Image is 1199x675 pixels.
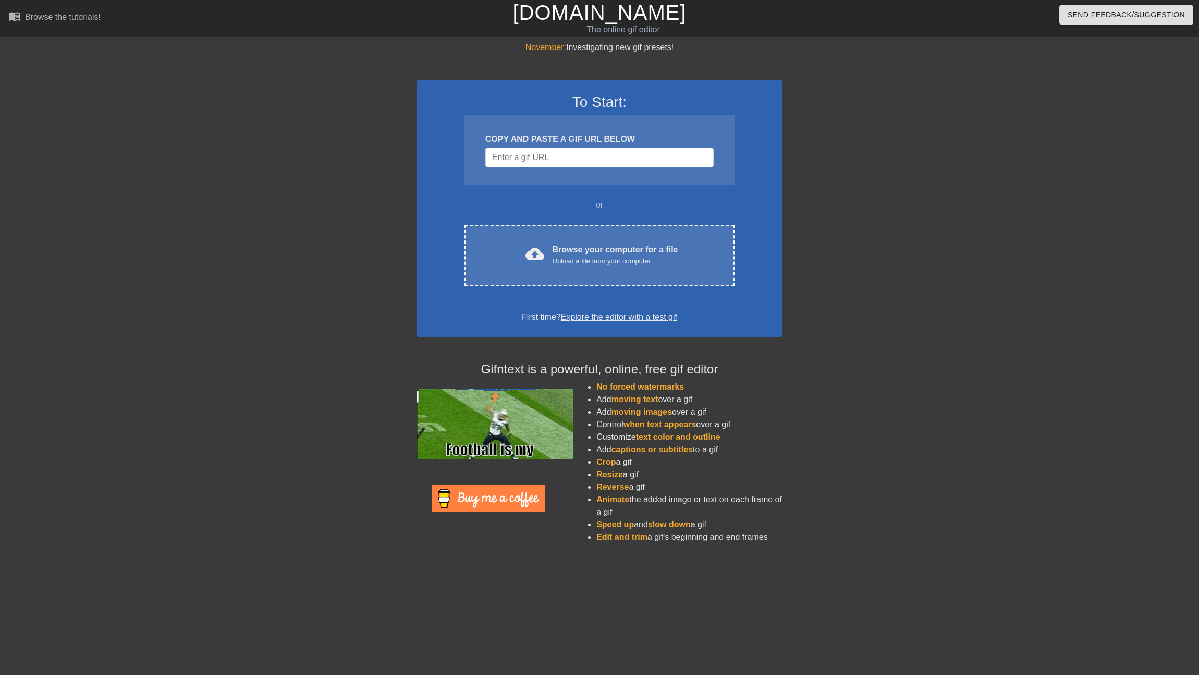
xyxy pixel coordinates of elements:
[485,133,714,146] div: COPY AND PASTE A GIF URL BELOW
[8,10,101,26] a: Browse the tutorials!
[596,483,629,491] span: Reverse
[432,485,545,512] img: Buy Me A Coffee
[636,432,720,441] span: text color and outline
[596,457,616,466] span: Crop
[611,395,658,404] span: moving text
[596,443,782,456] li: Add to a gif
[525,245,544,263] span: cloud_upload
[1068,8,1185,21] span: Send Feedback/Suggestion
[596,406,782,418] li: Add over a gif
[596,431,782,443] li: Customize
[417,389,573,459] img: football_small.gif
[431,93,768,111] h3: To Start:
[596,456,782,468] li: a gif
[431,311,768,323] div: First time?
[596,533,647,541] span: Edit and trim
[611,407,672,416] span: moving images
[417,41,782,54] div: Investigating new gif presets!
[417,362,782,377] h4: Gifntext is a powerful, online, free gif editor
[596,468,782,481] li: a gif
[596,382,684,391] span: No forced watermarks
[596,531,782,544] li: a gif's beginning and end frames
[648,520,691,529] span: slow down
[596,481,782,493] li: a gif
[553,244,678,267] div: Browse your computer for a file
[623,420,696,429] span: when text appears
[596,519,782,531] li: and a gif
[485,148,714,167] input: Username
[596,393,782,406] li: Add over a gif
[561,312,677,321] a: Explore the editor with a test gif
[596,493,782,519] li: the added image or text on each frame of a gif
[444,199,755,211] div: or
[525,43,566,52] span: November:
[25,13,101,21] div: Browse the tutorials!
[611,445,693,454] span: captions or subtitles
[1059,5,1193,25] button: Send Feedback/Suggestion
[596,470,623,479] span: Resize
[553,256,678,267] div: Upload a file from your computer
[512,1,686,24] a: [DOMAIN_NAME]
[405,23,842,36] div: The online gif editor
[8,10,21,22] span: menu_book
[596,520,634,529] span: Speed up
[596,495,629,504] span: Animate
[596,418,782,431] li: Control over a gif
